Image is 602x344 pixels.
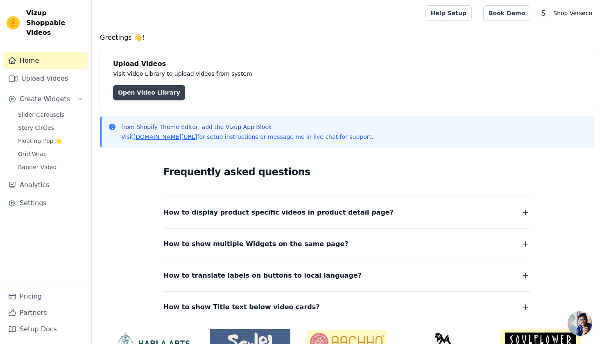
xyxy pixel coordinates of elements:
[20,94,70,104] span: Create Widgets
[163,164,530,180] h2: Frequently asked questions
[550,6,595,20] p: Shop Verseco
[3,195,88,211] a: Settings
[18,163,57,171] span: Banner Video
[7,16,20,29] img: Vizup
[13,148,88,160] a: Grid Wrap
[3,305,88,321] a: Partners
[163,301,320,313] span: How to show Title text below video cards?
[121,123,373,131] p: from Shopify Theme Editor, add the Vizup App Block
[13,109,88,120] a: Slider Carousels
[18,137,62,145] span: Floating-Pop ⭐
[134,134,197,140] a: [DOMAIN_NAME][URL]
[3,321,88,337] a: Setup Docs
[483,5,530,21] a: Book Demo
[121,133,373,141] p: Visit for setup instructions or message me in live chat for support.
[541,9,546,17] text: S
[163,238,349,250] span: How to show multiple Widgets on the same page?
[18,111,64,119] span: Slider Carousels
[425,5,472,21] a: Help Setup
[163,238,530,250] button: How to show multiple Widgets on the same page?
[18,124,54,132] span: Story Circles
[163,270,530,281] button: How to translate labels on buttons to local language?
[3,288,88,305] a: Pricing
[537,6,595,20] button: S Shop Verseco
[163,207,394,218] span: How to display product specific videos in product detail page?
[163,301,530,313] button: How to show Title text below video cards?
[568,311,592,336] a: Open chat
[3,52,88,69] a: Home
[13,135,88,147] a: Floating-Pop ⭐
[3,70,88,87] a: Upload Videos
[113,59,581,69] h4: Upload Videos
[163,270,362,281] span: How to translate labels on buttons to local language?
[113,69,480,79] p: Visit Video Library to upload videos from system
[113,85,185,100] a: Open Video Library
[13,161,88,173] a: Banner Video
[163,207,530,218] button: How to display product specific videos in product detail page?
[26,8,85,38] span: Vizup Shoppable Videos
[3,177,88,193] a: Analytics
[100,33,594,43] h4: Greetings 👋!
[18,150,47,158] span: Grid Wrap
[3,91,88,107] button: Create Widgets
[13,122,88,134] a: Story Circles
